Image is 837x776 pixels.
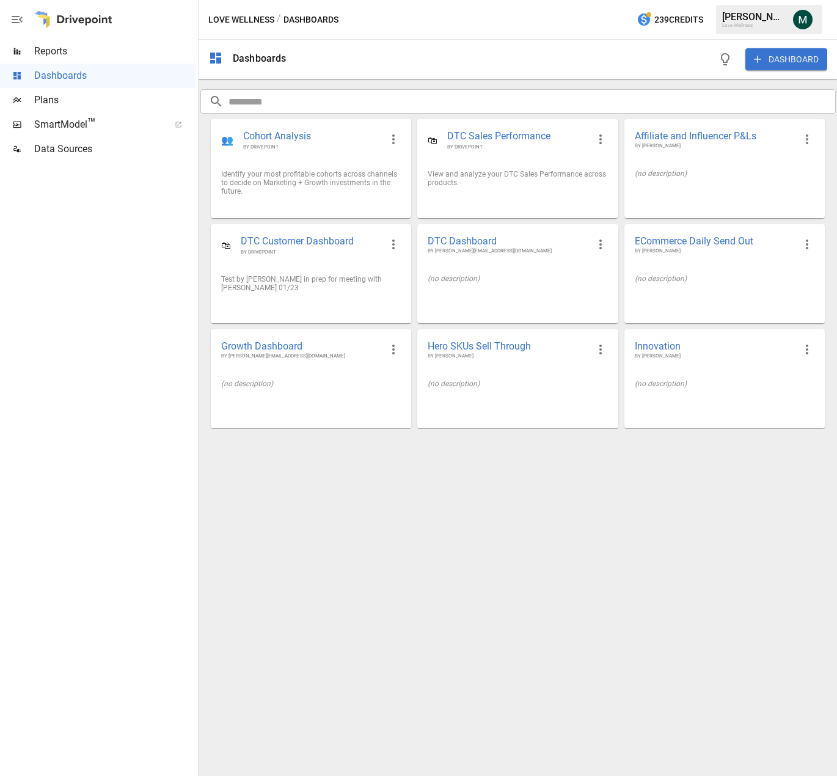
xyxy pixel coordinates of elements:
span: DTC Dashboard [428,235,588,247]
span: BY [PERSON_NAME] [635,247,795,255]
div: 🛍 [428,134,437,146]
span: Hero SKUs Sell Through [428,340,588,353]
div: (no description) [428,274,607,283]
span: Growth Dashboard [221,340,381,353]
button: 239Credits [632,9,708,31]
span: Dashboards [34,68,196,83]
span: ™ [87,115,96,131]
span: Affiliate and Influencer P&Ls [635,130,795,142]
span: BY [PERSON_NAME][EMAIL_ADDRESS][DOMAIN_NAME] [221,353,381,360]
span: Plans [34,93,196,108]
span: DTC Sales Performance [447,130,588,144]
div: 🛍 [221,240,231,251]
div: [PERSON_NAME] [722,11,786,23]
div: Dashboards [233,53,287,64]
span: BY DRIVEPOINT [447,144,588,150]
img: Michael Cormack [793,10,813,29]
div: (no description) [635,274,814,283]
span: Reports [34,44,196,59]
div: (no description) [428,379,607,388]
button: Love Wellness [208,12,274,27]
span: BY [PERSON_NAME][EMAIL_ADDRESS][DOMAIN_NAME] [428,247,588,255]
span: Data Sources [34,142,196,156]
div: Test by [PERSON_NAME] in prep for meeting with [PERSON_NAME] 01/23 [221,275,401,292]
div: (no description) [635,169,814,178]
span: BY DRIVEPOINT [241,249,381,255]
span: SmartModel [34,117,161,132]
span: ECommerce Daily Send Out [635,235,795,247]
div: / [277,12,281,27]
div: Love Wellness [722,23,786,28]
span: Cohort Analysis [243,130,381,144]
div: (no description) [221,379,401,388]
div: 👥 [221,134,233,146]
button: DASHBOARD [745,48,827,70]
span: BY DRIVEPOINT [243,144,381,150]
span: BY [PERSON_NAME] [635,142,795,150]
span: BY [PERSON_NAME] [428,353,588,360]
div: (no description) [635,379,814,388]
span: BY [PERSON_NAME] [635,353,795,360]
div: View and analyze your DTC Sales Performance across products. [428,170,607,187]
span: DTC Customer Dashboard [241,235,381,249]
div: Identify your most profitable cohorts across channels to decide on Marketing + Growth investments... [221,170,401,196]
span: 239 Credits [654,12,703,27]
span: Innovation [635,340,795,353]
button: Michael Cormack [786,2,820,37]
